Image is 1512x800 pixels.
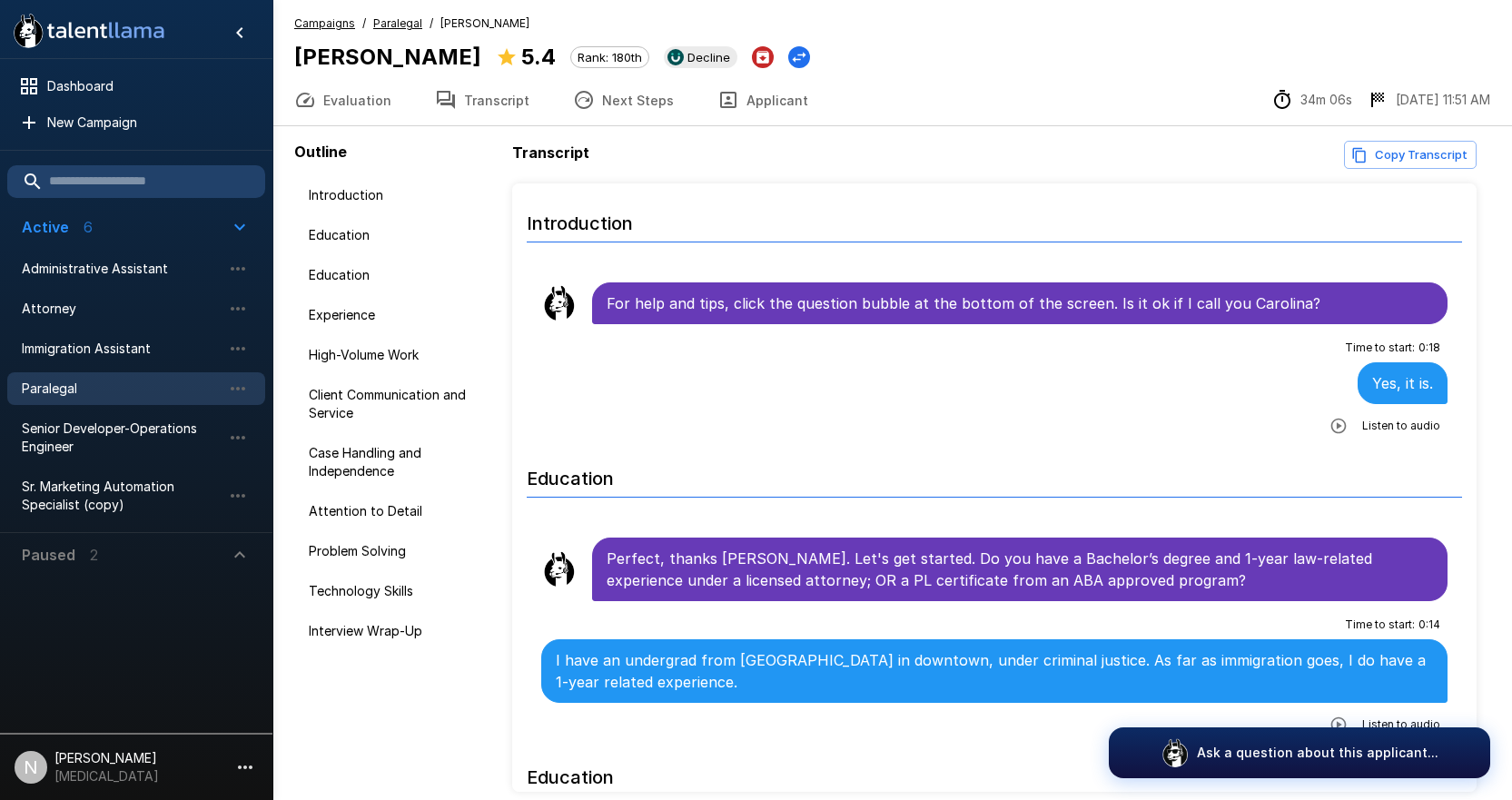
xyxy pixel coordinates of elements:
div: Education [294,259,505,291]
span: [PERSON_NAME] [440,15,529,33]
div: Technology Skills [294,575,505,607]
div: The time between starting and completing the interview [1271,89,1352,111]
span: / [362,15,366,33]
u: Campaigns [294,16,355,30]
img: llama_clean.png [541,285,578,321]
button: Ask a question about this applicant... [1109,727,1490,778]
span: Problem Solving [309,542,490,560]
b: Outline [294,143,347,161]
p: Yes, it is. [1372,372,1433,394]
h6: Education [527,748,1462,796]
span: Interview Wrap-Up [309,622,490,640]
div: The date and time when the interview was completed [1367,89,1490,111]
span: Education [309,266,490,284]
span: Time to start : [1345,616,1415,634]
span: Introduction [309,186,490,204]
div: Introduction [294,179,505,212]
button: Evaluation [272,74,413,125]
button: Copy transcript [1344,141,1477,169]
div: Interview Wrap-Up [294,615,505,647]
div: Problem Solving [294,535,505,568]
b: [PERSON_NAME] [294,44,481,70]
span: 0 : 18 [1418,339,1440,357]
span: Decline [680,50,737,64]
div: Client Communication and Service [294,379,505,430]
u: Paralegal [373,16,422,30]
p: [DATE] 11:51 AM [1396,91,1490,109]
p: Ask a question about this applicant... [1197,744,1438,762]
span: Attention to Detail [309,502,490,520]
span: Experience [309,306,490,324]
button: Transcript [413,74,551,125]
b: Transcript [512,143,589,162]
span: Time to start : [1345,339,1415,357]
button: Change Stage [788,46,810,68]
span: High-Volume Work [309,346,490,364]
h6: Introduction [527,194,1462,242]
img: logo_glasses@2x.png [1161,738,1190,767]
h6: Education [527,449,1462,498]
div: Attention to Detail [294,495,505,528]
span: Listen to audio [1362,417,1440,435]
span: / [430,15,433,33]
div: High-Volume Work [294,339,505,371]
button: Next Steps [551,74,696,125]
span: 0 : 14 [1418,616,1440,634]
button: Applicant [696,74,830,125]
div: Case Handling and Independence [294,437,505,488]
b: 5.4 [521,44,556,70]
span: Client Communication and Service [309,386,490,422]
img: ukg_logo.jpeg [667,49,684,65]
span: Rank: 180th [571,50,648,64]
span: Technology Skills [309,582,490,600]
p: 34m 06s [1300,91,1352,109]
button: Archive Applicant [752,46,774,68]
p: Perfect, thanks [PERSON_NAME]. Let's get started. Do you have a Bachelor’s degree and 1-year law-... [607,548,1433,591]
div: Education [294,219,505,252]
span: Listen to audio [1362,716,1440,734]
div: View profile in UKG [664,46,737,68]
span: Education [309,226,490,244]
p: I have an undergrad from [GEOGRAPHIC_DATA] in downtown, under criminal justice. As far as immigra... [556,649,1433,693]
img: llama_clean.png [541,551,578,588]
p: For help and tips, click the question bubble at the bottom of the screen. Is it ok if I call you ... [607,292,1433,314]
span: Case Handling and Independence [309,444,490,480]
div: Experience [294,299,505,331]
